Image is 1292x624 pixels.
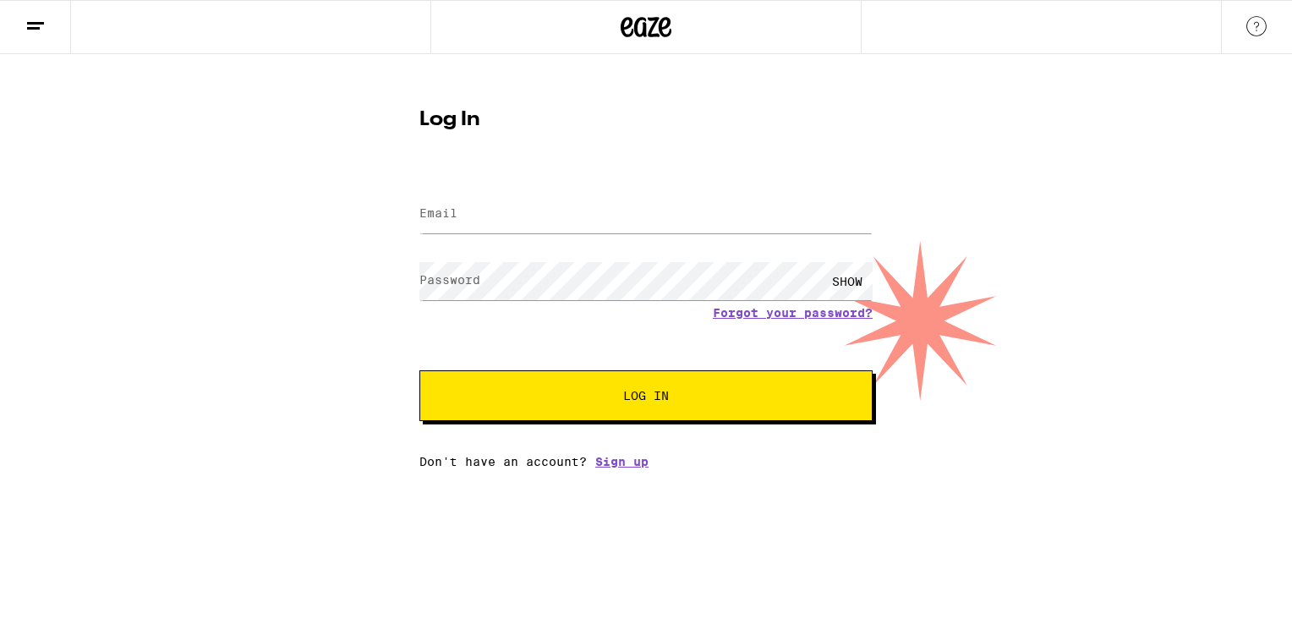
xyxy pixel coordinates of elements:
span: Log In [623,390,669,402]
button: Log In [419,370,873,421]
div: Don't have an account? [419,455,873,468]
input: Email [419,195,873,233]
label: Email [419,206,457,220]
div: SHOW [822,262,873,300]
label: Password [419,273,480,287]
a: Sign up [595,455,649,468]
h1: Log In [419,110,873,130]
a: Forgot your password? [713,306,873,320]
